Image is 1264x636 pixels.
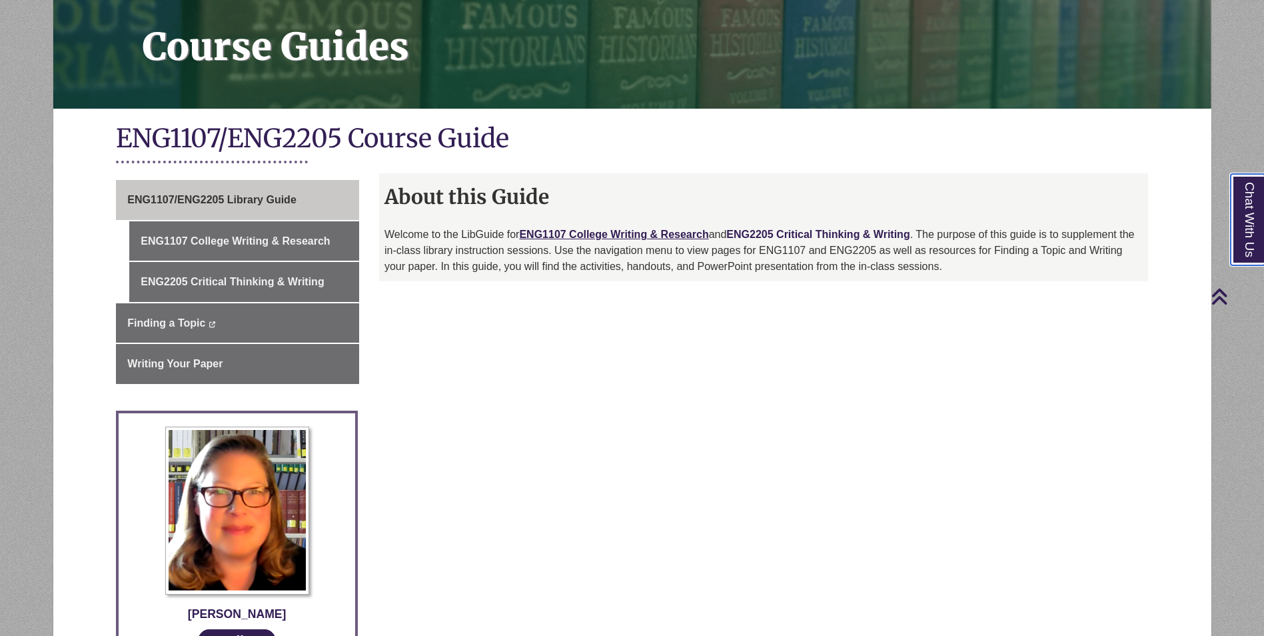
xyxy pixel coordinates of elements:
a: ENG1107 College Writing & Research [519,229,708,240]
a: Finding a Topic [116,303,359,343]
span: ENG1107/ENG2205 Library Guide [127,194,296,205]
a: Back to Top [1211,287,1261,305]
span: Writing Your Paper [127,358,223,369]
div: Guide Page Menu [116,180,359,384]
h2: About this Guide [379,180,1148,213]
div: [PERSON_NAME] [129,605,345,623]
a: ENG1107 College Writing & Research [129,221,359,261]
a: ENG2205 Critical Thinking & Writing [129,262,359,302]
a: Writing Your Paper [116,344,359,384]
p: Welcome to the LibGuide for and . The purpose of this guide is to supplement the in-class library... [384,227,1143,275]
h1: ENG1107/ENG2205 Course Guide [116,122,1147,157]
a: ENG2205 Critical Thinking & Writing [726,229,910,240]
a: Profile Photo [PERSON_NAME] [129,427,345,623]
span: Finding a Topic [127,317,205,329]
a: ENG1107/ENG2205 Library Guide [116,180,359,220]
img: Profile Photo [165,427,309,595]
i: This link opens in a new window [209,321,216,327]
